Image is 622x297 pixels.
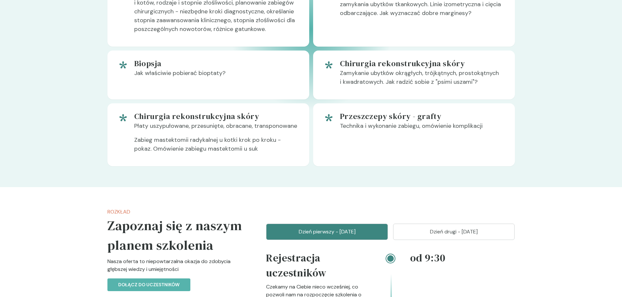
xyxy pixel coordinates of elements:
p: Zamykanie ubytków okrągłych, trójkątnych, prostokątnych i kwadratowych. Jak radzić sobie z "psimi... [340,69,504,92]
h5: Przeszczepy skóry - grafty [340,111,504,122]
p: Technika i wykonanie zabiegu, omówienie komplikacji [340,122,504,136]
button: Dołącz do uczestników [107,278,190,291]
button: Dzień drugi - [DATE] [393,224,515,240]
p: Dołącz do uczestników [118,281,180,288]
h5: Chirurgia rekonstrukcyjna skóry [340,58,504,69]
h5: Biopsja [134,58,299,69]
h4: Rejestracja uczestników [266,250,371,283]
p: Jak właściwie pobierać bioptaty? [134,69,299,83]
h5: Zapoznaj się z naszym planem szkolenia [107,216,246,255]
p: Nasza oferta to niepowtarzalna okazja do zdobycia głębszej wiedzy i umiejętności [107,258,246,278]
button: Dzień pierwszy - [DATE] [266,224,388,240]
p: Dzień pierwszy - [DATE] [274,228,380,236]
h5: Chirurgia rekonstrukcyjna skóry [134,111,299,122]
h4: od 9:30 [410,250,515,265]
a: Dołącz do uczestników [107,281,190,288]
p: Zabieg mastektomii radykalnej u kotki krok po kroku - pokaz. Omówienie zabiegu mastektomii u suk [134,136,299,158]
p: Płaty uszypułowane, przesunięte, obracane, transponowane [134,122,299,136]
p: Dzień drugi - [DATE] [401,228,507,236]
p: Rozkład [107,208,246,216]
